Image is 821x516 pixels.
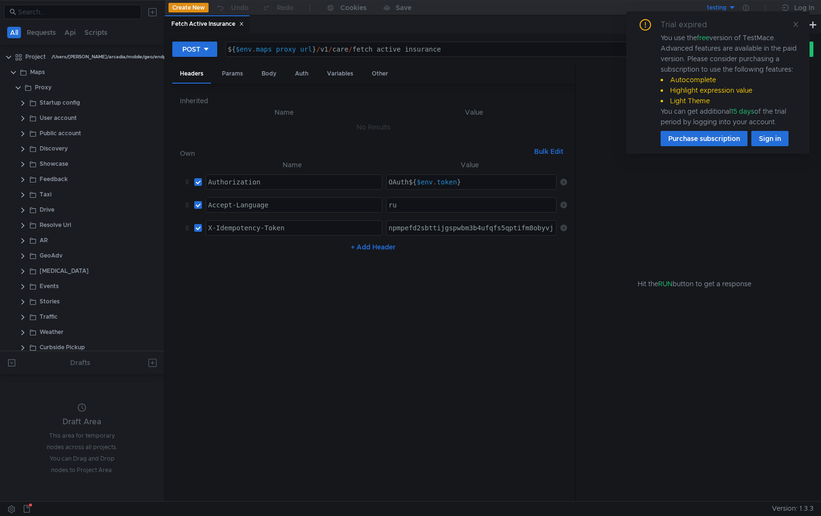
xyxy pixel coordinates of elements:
button: Purchase subscription [661,131,747,146]
span: free [697,33,709,42]
div: Variables [319,65,361,83]
div: Headers [172,65,211,84]
nz-embed-empty: No Results [357,123,390,131]
th: Value [382,159,557,171]
div: Traffic [40,310,58,324]
div: Trial expired [661,19,718,31]
div: GeoAdv [40,248,63,263]
div: Maps [30,65,45,79]
div: Params [214,65,251,83]
button: Undo [209,0,255,15]
span: Hit the button to get a response [638,279,751,289]
li: Highlight expression value [661,85,798,96]
div: testing [707,3,726,12]
button: POST [172,42,217,57]
div: Auth [287,65,316,83]
div: /Users/[PERSON_NAME]/arcadia/mobile/geo/endpoint/testmace/Project [52,50,216,64]
input: Search... [18,7,136,17]
div: Drive [40,203,54,217]
th: Value [381,107,567,118]
div: Cookies [340,2,367,13]
button: Sign in [751,131,789,146]
button: + Add Header [347,241,400,253]
div: Save [396,4,411,11]
div: AR [40,233,48,247]
button: Requests [24,27,59,38]
div: Other [364,65,396,83]
div: Redo [277,2,294,13]
h6: Inherited [180,95,567,107]
div: Taxi [40,187,52,202]
th: Name [188,107,381,118]
div: Public account [40,126,81,140]
div: Showcase [40,157,68,171]
div: User account [40,111,77,125]
div: Weather [40,325,63,339]
button: Redo [255,0,300,15]
div: You use the version of TestMace. Advanced features are available in the paid version. Please cons... [661,32,798,127]
button: Api [62,27,79,38]
th: Name [202,159,382,171]
div: Log In [794,2,814,13]
button: All [7,27,21,38]
span: RUN [658,279,673,288]
div: Resolve Url [40,218,71,232]
div: Stories [40,294,60,309]
div: Project [25,50,46,64]
li: Light Theme [661,96,798,106]
div: POST [182,44,200,54]
h6: Own [180,148,530,159]
div: Drafts [70,357,90,368]
div: Feedback [40,172,68,186]
span: 15 days [731,107,754,116]
button: Bulk Edit [530,146,567,157]
div: Startup config [40,96,80,110]
div: You can get additional of the trial period by logging into your account. [661,106,798,127]
button: Create New [168,3,209,12]
div: [MEDICAL_DATA] [40,264,89,278]
div: Events [40,279,59,293]
div: Discovery [40,141,68,156]
div: Undo [231,2,249,13]
div: Fetch Active Insurance [171,19,244,29]
div: Curbside Pickup [40,340,85,355]
button: Scripts [82,27,110,38]
div: Proxy [35,80,52,95]
div: Body [254,65,284,83]
li: Autocomplete [661,75,798,85]
span: Version: 1.3.3 [772,502,813,516]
